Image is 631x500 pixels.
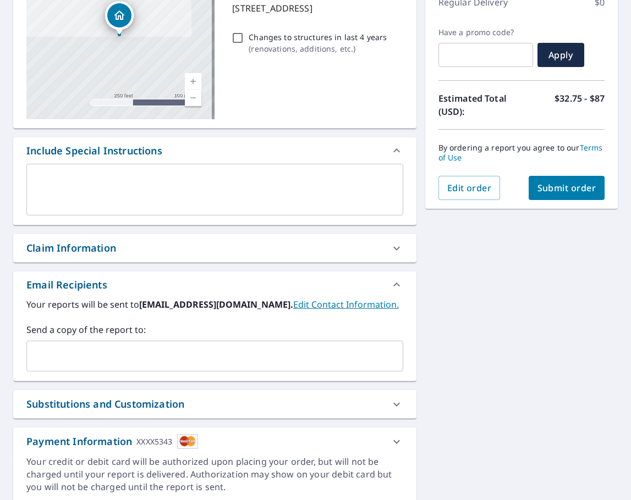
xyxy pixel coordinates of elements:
[185,90,201,106] a: Current Level 17, Zoom Out
[438,142,603,163] a: Terms of Use
[249,43,387,54] p: ( renovations, additions, etc. )
[13,271,416,298] div: Email Recipients
[529,176,605,200] button: Submit order
[438,176,501,200] button: Edit order
[177,434,198,449] img: cardImage
[105,1,134,35] div: Dropped pin, building 1, Residential property, 404 E Austin St Marshall, TX 75670
[26,277,107,292] div: Email Recipients
[13,390,416,418] div: Substitutions and Customization
[26,323,403,336] label: Send a copy of the report to:
[537,182,596,194] span: Submit order
[136,434,172,449] div: XXXX5343
[26,298,403,311] label: Your reports will be sent to
[447,182,492,194] span: Edit order
[555,92,605,118] p: $32.75 - $87
[185,73,201,90] a: Current Level 17, Zoom In
[537,43,584,67] button: Apply
[232,2,398,15] p: [STREET_ADDRESS]
[26,455,403,493] div: Your credit or debit card will be authorized upon placing your order, but will not be charged unt...
[546,49,575,61] span: Apply
[13,234,416,262] div: Claim Information
[293,298,399,310] a: EditContactInfo
[26,241,116,255] div: Claim Information
[139,298,293,310] b: [EMAIL_ADDRESS][DOMAIN_NAME].
[249,31,387,43] p: Changes to structures in last 4 years
[438,92,522,118] p: Estimated Total (USD):
[438,143,605,163] p: By ordering a report you agree to our
[13,427,416,455] div: Payment InformationXXXX5343cardImage
[26,143,162,158] div: Include Special Instructions
[13,137,416,164] div: Include Special Instructions
[26,397,184,412] div: Substitutions and Customization
[438,27,533,37] label: Have a promo code?
[26,434,198,449] div: Payment Information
